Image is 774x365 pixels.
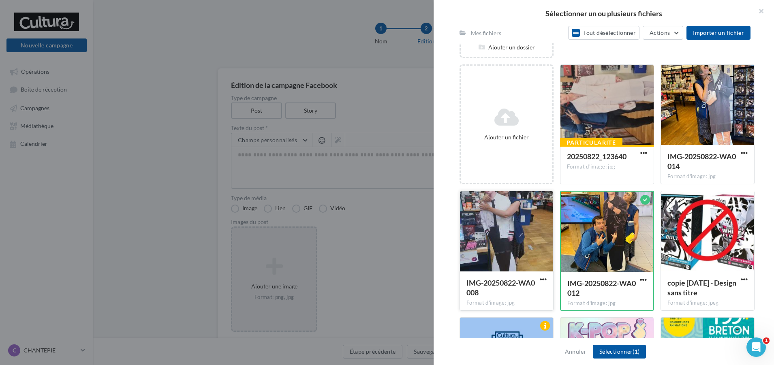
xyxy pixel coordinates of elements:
div: Ajouter un fichier [464,133,549,141]
div: Mes fichiers [471,29,501,37]
div: Particularité [560,138,622,147]
div: Ajouter un dossier [461,43,552,51]
button: Importer un fichier [686,26,750,40]
div: Format d'image: jpg [567,300,647,307]
button: Sélectionner(1) [593,345,646,359]
span: 1 [763,337,770,344]
span: (1) [633,348,639,355]
h2: Sélectionner un ou plusieurs fichiers [447,10,761,17]
div: Format d'image: jpg [466,299,547,307]
span: IMG-20250822-WA0014 [667,152,736,171]
button: Actions [643,26,683,40]
div: Format d'image: jpeg [667,299,748,307]
button: Tout désélectionner [568,26,639,40]
div: Format d'image: jpg [567,163,647,171]
div: Format d'image: jpg [667,173,748,180]
button: Annuler [562,347,590,356]
span: copie 21-08-2025 - Design sans titre [667,278,736,297]
span: 20250822_123640 [567,152,626,161]
span: Importer un fichier [693,29,744,36]
span: IMG-20250822-WA0012 [567,279,636,297]
span: IMG-20250822-WA0008 [466,278,535,297]
span: Actions [650,29,670,36]
iframe: Intercom live chat [746,337,766,357]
